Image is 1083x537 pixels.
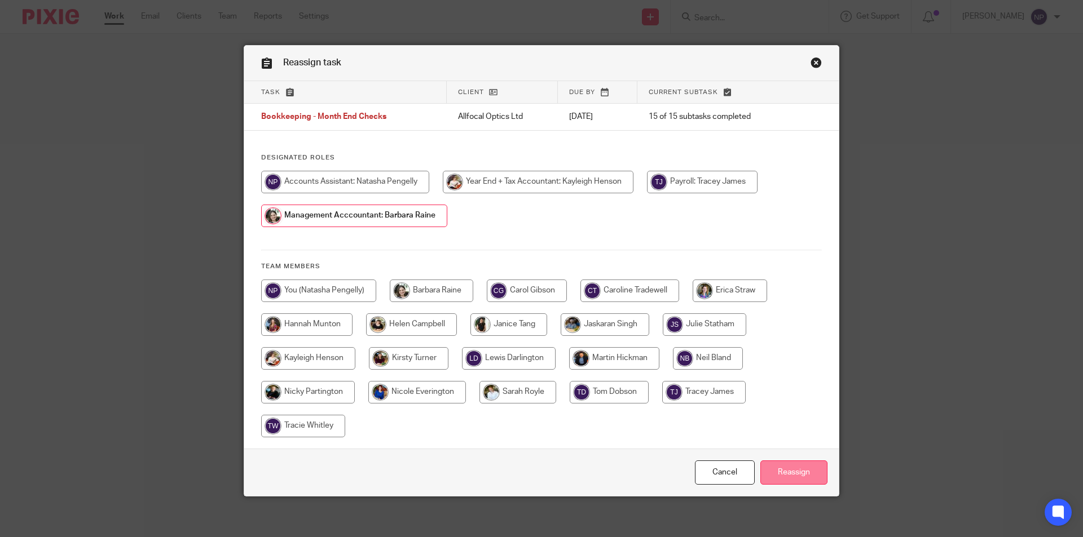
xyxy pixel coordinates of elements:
[637,104,796,131] td: 15 of 15 subtasks completed
[760,460,827,485] input: Reassign
[811,57,822,72] a: Close this dialog window
[458,111,547,122] p: Allfocal Optics Ltd
[261,262,822,271] h4: Team members
[569,111,626,122] p: [DATE]
[649,89,718,95] span: Current subtask
[458,89,484,95] span: Client
[569,89,595,95] span: Due by
[695,460,755,485] a: Close this dialog window
[261,113,386,121] span: Bookkeeping - Month End Checks
[261,89,280,95] span: Task
[261,153,822,162] h4: Designated Roles
[283,58,341,67] span: Reassign task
